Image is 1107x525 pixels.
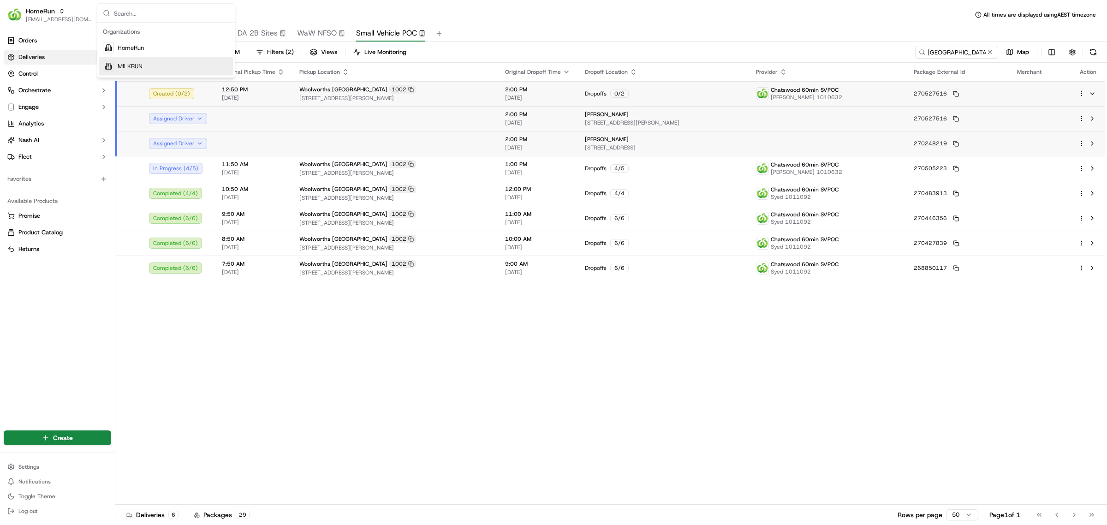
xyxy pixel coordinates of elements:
[349,46,411,59] button: Live Monitoring
[389,260,416,268] div: 1002
[756,237,768,249] img: ww.png
[4,100,111,114] button: Engage
[4,475,111,488] button: Notifications
[771,243,839,251] span: Syed 1011092
[1017,68,1042,76] span: Merchant
[18,463,39,471] span: Settings
[585,239,607,247] span: Dropoffs
[771,86,839,94] span: Chatswood 60min SVPOC
[4,83,111,98] button: Orchestrate
[286,48,294,56] span: ( 2 )
[505,94,570,101] span: [DATE]
[299,210,387,218] span: Woolworths [GEOGRAPHIC_DATA]
[222,68,275,76] span: Original Pickup Time
[7,228,107,237] a: Product Catalog
[26,16,92,23] button: [EMAIL_ADDRESS][DOMAIN_NAME]
[756,262,768,274] img: ww.png
[18,36,37,45] span: Orders
[914,115,947,122] span: 270527516
[585,144,741,151] span: [STREET_ADDRESS]
[222,219,285,226] span: [DATE]
[18,153,32,161] span: Fleet
[99,25,233,39] div: Organizations
[4,149,111,164] button: Fleet
[1017,48,1029,56] span: Map
[18,228,63,237] span: Product Catalog
[610,189,629,197] div: 4 / 4
[4,133,111,148] button: Nash AI
[505,268,570,276] span: [DATE]
[299,169,490,177] span: [STREET_ADDRESS][PERSON_NAME]
[771,218,839,226] span: Syed 1011092
[7,212,107,220] a: Promise
[4,209,111,223] button: Promise
[610,264,629,272] div: 6 / 6
[222,235,285,243] span: 8:50 AM
[756,68,778,76] span: Provider
[914,68,965,76] span: Package External Id
[989,510,1020,519] div: Page 1 of 1
[4,490,111,503] button: Toggle Theme
[222,86,285,93] span: 12:50 PM
[18,478,51,485] span: Notifications
[389,210,416,218] div: 1002
[114,4,229,23] input: Search...
[505,185,570,193] span: 12:00 PM
[610,89,629,98] div: 0 / 2
[18,507,37,515] span: Log out
[585,136,629,143] span: [PERSON_NAME]
[222,194,285,201] span: [DATE]
[585,111,629,118] span: [PERSON_NAME]
[222,268,285,276] span: [DATE]
[771,211,839,218] span: Chatswood 60min SVPOC
[299,219,490,227] span: [STREET_ADDRESS][PERSON_NAME]
[222,210,285,218] span: 9:50 AM
[297,28,337,39] span: WaW NFSO
[222,244,285,251] span: [DATE]
[914,140,947,147] span: 270248219
[505,260,570,268] span: 9:00 AM
[914,165,947,172] span: 270505223
[914,115,959,122] button: 270527516
[222,94,285,101] span: [DATE]
[18,245,39,253] span: Returns
[771,94,842,101] span: [PERSON_NAME] 1010632
[505,235,570,243] span: 10:00 AM
[4,172,111,186] div: Favorites
[505,119,570,126] span: [DATE]
[756,212,768,224] img: ww.png
[4,225,111,240] button: Product Catalog
[585,215,607,222] span: Dropoffs
[585,264,607,272] span: Dropoffs
[4,66,111,81] button: Control
[7,7,22,22] img: HomeRun
[914,90,959,97] button: 270527516
[505,68,561,76] span: Original Dropoff Time
[1087,46,1100,59] button: Refresh
[364,48,406,56] span: Live Monitoring
[4,33,111,48] a: Orders
[914,215,959,222] button: 270446356
[118,62,143,71] span: MILKRUN
[505,210,570,218] span: 11:00 AM
[505,144,570,151] span: [DATE]
[389,235,416,243] div: 1002
[914,190,947,197] span: 270483913
[505,136,570,143] span: 2:00 PM
[771,261,839,268] span: Chatswood 60min SVPOC
[610,214,629,222] div: 6 / 6
[771,168,842,176] span: [PERSON_NAME] 1010632
[18,70,38,78] span: Control
[505,161,570,168] span: 1:00 PM
[222,169,285,176] span: [DATE]
[222,161,285,168] span: 11:50 AM
[914,239,959,247] button: 270427839
[585,165,607,172] span: Dropoffs
[4,4,95,26] button: HomeRunHomeRun[EMAIL_ADDRESS][DOMAIN_NAME]
[585,68,628,76] span: Dropoff Location
[18,53,45,61] span: Deliveries
[914,190,959,197] button: 270483913
[585,119,741,126] span: [STREET_ADDRESS][PERSON_NAME]
[26,6,55,16] button: HomeRun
